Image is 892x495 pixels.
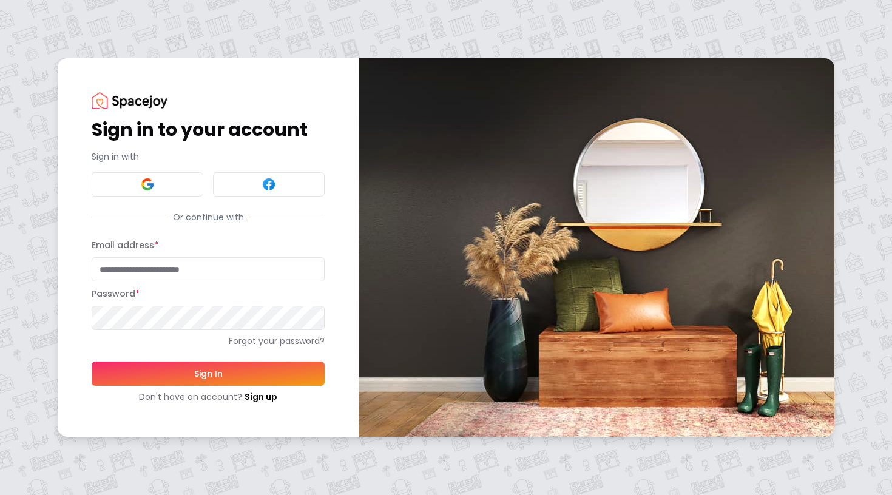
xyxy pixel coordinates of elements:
[92,150,325,163] p: Sign in with
[92,92,167,109] img: Spacejoy Logo
[92,239,158,251] label: Email address
[359,58,834,436] img: banner
[245,391,277,403] a: Sign up
[92,288,140,300] label: Password
[92,335,325,347] a: Forgot your password?
[92,391,325,403] div: Don't have an account?
[262,177,276,192] img: Facebook signin
[92,119,325,141] h1: Sign in to your account
[92,362,325,386] button: Sign In
[168,211,249,223] span: Or continue with
[140,177,155,192] img: Google signin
